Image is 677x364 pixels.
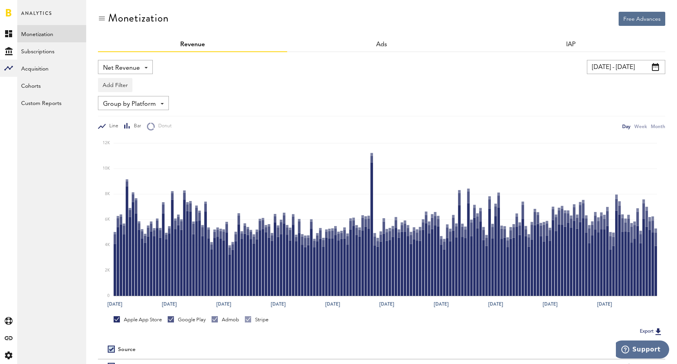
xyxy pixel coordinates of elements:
[17,60,86,77] a: Acquisition
[488,301,503,308] text: [DATE]
[107,294,110,298] text: 0
[103,62,140,75] span: Net Revenue
[325,301,340,308] text: [DATE]
[103,98,156,111] span: Group by Platform
[434,301,449,308] text: [DATE]
[622,122,630,130] div: Day
[653,327,663,336] img: Export
[21,9,52,25] span: Analytics
[637,326,665,337] button: Export
[130,123,141,130] span: Bar
[212,316,239,323] div: Admob
[17,42,86,60] a: Subscriptions
[271,301,286,308] text: [DATE]
[651,122,665,130] div: Month
[105,192,110,196] text: 8K
[108,12,169,24] div: Monetization
[391,346,655,353] div: Period total
[103,167,110,170] text: 10K
[98,78,132,92] button: Add Filter
[17,94,86,111] a: Custom Reports
[105,217,110,221] text: 6K
[180,42,205,48] a: Revenue
[616,340,669,360] iframe: Opens a widget where you can find more information
[376,42,387,48] a: Ads
[106,123,118,130] span: Line
[105,268,110,272] text: 2K
[566,42,576,48] a: IAP
[105,243,110,247] text: 4K
[17,77,86,94] a: Cohorts
[162,301,177,308] text: [DATE]
[107,301,122,308] text: [DATE]
[114,316,162,323] div: Apple App Store
[634,122,647,130] div: Week
[118,346,136,353] div: Source
[216,301,231,308] text: [DATE]
[619,12,665,26] button: Free Advances
[597,301,612,308] text: [DATE]
[379,301,394,308] text: [DATE]
[103,141,110,145] text: 12K
[168,316,206,323] div: Google Play
[17,25,86,42] a: Monetization
[155,123,172,130] span: Donut
[543,301,558,308] text: [DATE]
[245,316,268,323] div: Stripe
